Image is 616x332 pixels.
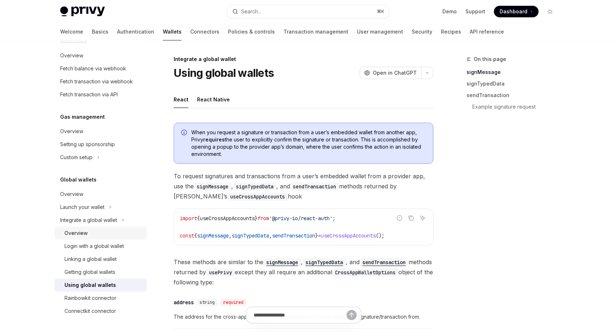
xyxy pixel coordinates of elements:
[318,232,321,239] span: =
[60,203,104,211] div: Launch your wallet
[441,23,461,40] a: Recipes
[290,183,339,191] code: sendTransaction
[117,23,154,40] a: Authentication
[544,6,556,17] button: Toggle dark mode
[406,213,416,223] button: Copy the contents from the code block
[227,193,288,201] code: useCrossAppAccounts
[269,215,332,222] span: '@privy-io/react-auth'
[200,300,215,305] span: string
[197,215,200,222] span: {
[418,213,427,223] button: Ask AI
[54,49,147,62] a: Overview
[303,258,346,266] code: signTypedData
[220,299,246,306] div: required
[332,215,335,222] span: ;
[54,214,147,227] button: Toggle Integrate a global wallet section
[54,151,147,164] button: Toggle Custom setup section
[54,227,147,240] a: Overview
[377,9,384,14] span: ⌘ K
[64,294,116,302] div: Rainbowkit connector
[64,229,88,237] div: Overview
[174,257,433,287] span: These methods are similar to the , , and methods returned by except they all require an additiona...
[60,6,105,17] img: light logo
[60,64,126,73] div: Fetch balance via webhook
[467,66,562,78] a: signMessage
[470,23,504,40] a: API reference
[474,55,506,64] span: On this page
[376,232,384,239] span: ();
[194,183,231,191] code: signMessage
[174,299,194,306] div: address
[64,307,116,315] div: Connectkit connector
[60,153,93,162] div: Custom setup
[321,232,376,239] span: useCrossAppAccounts
[197,91,230,108] button: React Native
[60,216,117,224] div: Integrate a global wallet
[60,77,133,86] div: Fetch transaction via webhook
[60,190,83,198] div: Overview
[360,258,409,266] a: sendTransaction
[272,232,315,239] span: sendTransaction
[60,175,97,184] h5: Global wallets
[494,6,539,17] a: Dashboard
[174,91,188,108] button: React
[174,171,433,201] span: To request signatures and transactions from a user’s embedded wallet from a provider app, use the...
[64,268,115,276] div: Getting global wallets
[360,67,421,79] button: Open in ChatGPT
[269,232,272,239] span: ,
[54,75,147,88] a: Fetch transaction via webhook
[180,232,194,239] span: const
[54,88,147,101] a: Fetch transaction via API
[54,305,147,318] a: Connectkit connector
[263,258,301,266] code: signMessage
[228,23,275,40] a: Policies & controls
[467,89,562,101] a: sendTransaction
[190,23,219,40] a: Connectors
[412,23,432,40] a: Security
[54,292,147,305] a: Rainbowkit connector
[54,266,147,279] a: Getting global wallets
[174,66,274,79] h1: Using global wallets
[60,51,83,60] div: Overview
[347,310,357,320] button: Send message
[373,69,417,77] span: Open in ChatGPT
[92,23,108,40] a: Basics
[194,232,197,239] span: {
[227,5,389,18] button: Open search
[181,130,188,137] svg: Info
[60,90,118,99] div: Fetch transaction via API
[60,140,115,149] div: Setting up sponsorship
[284,23,348,40] a: Transaction management
[54,138,147,151] a: Setting up sponsorship
[332,268,398,276] code: CrossAppWalletOptions
[357,23,403,40] a: User management
[163,23,182,40] a: Wallets
[241,7,261,16] div: Search...
[255,215,258,222] span: }
[191,129,426,158] span: When you request a signature or transaction from a user’s embedded wallet from another app, Privy...
[258,215,269,222] span: from
[54,62,147,75] a: Fetch balance via webhook
[174,56,433,63] div: Integrate a global wallet
[360,258,409,266] code: sendTransaction
[500,8,527,15] span: Dashboard
[54,201,147,214] button: Toggle Launch your wallet section
[232,232,269,239] span: signTypedData
[229,232,232,239] span: ,
[64,242,124,250] div: Login with a global wallet
[60,127,83,136] div: Overview
[442,8,457,15] a: Demo
[180,215,197,222] span: import
[465,8,485,15] a: Support
[60,113,105,121] h5: Gas management
[60,23,83,40] a: Welcome
[64,255,117,263] div: Linking a global wallet
[233,183,276,191] code: signTypedData
[206,268,235,276] code: usePrivy
[54,188,147,201] a: Overview
[263,258,301,266] a: signMessage
[254,307,347,323] input: Ask a question...
[64,281,116,289] div: Using global wallets
[467,101,562,113] a: Example signature request
[467,78,562,89] a: signTypedData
